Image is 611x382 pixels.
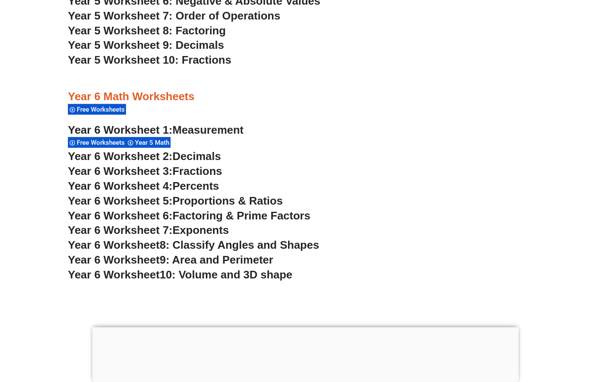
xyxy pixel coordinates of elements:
[68,224,229,236] a: Year 6 Worksheet 7:Exponents
[173,194,283,207] span: Proportions & Ratios
[68,124,244,136] a: Year 6 Worksheet 1:Measurement
[68,165,173,177] span: Year 6 Worksheet 3:
[68,253,273,266] a: Year 6 Worksheet9: Area and Perimeter
[173,150,221,163] span: Decimals
[68,137,126,148] div: Free Worksheets
[68,90,543,104] h3: Year 6 Math Worksheets
[68,24,226,37] a: Year 5 Worksheet 8: Factoring
[135,139,172,146] span: Year 5 Math
[68,239,319,251] a: Year 6 Worksheet8: Classify Angles and Shapes
[173,209,311,222] span: Factoring & Prime Factors
[77,139,127,146] span: Free Worksheets
[173,224,229,236] span: Exponents
[68,53,231,66] a: Year 5 Worksheet 10: Fractions
[173,124,244,136] span: Measurement
[68,150,173,163] span: Year 6 Worksheet 2:
[92,327,519,380] iframe: Advertisement
[68,268,160,281] span: Year 6 Worksheet
[126,137,171,148] div: Year 5 Math
[465,286,611,382] iframe: Chat Widget
[68,209,310,222] a: Year 6 Worksheet 6:Factoring & Prime Factors
[173,180,219,192] span: Percents
[68,124,173,136] span: Year 6 Worksheet 1:
[68,194,283,207] a: Year 6 Worksheet 5:Proportions & Ratios
[68,104,126,115] div: Free Worksheets
[68,209,173,222] span: Year 6 Worksheet 6:
[68,239,160,251] span: Year 6 Worksheet
[68,39,224,51] a: Year 5 Worksheet 9: Decimals
[68,180,173,192] span: Year 6 Worksheet 4:
[160,239,319,251] span: 8: Classify Angles and Shapes
[68,165,222,177] a: Year 6 Worksheet 3:Fractions
[68,180,219,192] a: Year 6 Worksheet 4:Percents
[173,165,222,177] span: Fractions
[68,194,173,207] span: Year 6 Worksheet 5:
[68,150,221,163] a: Year 6 Worksheet 2:Decimals
[68,253,160,266] span: Year 6 Worksheet
[77,106,127,113] span: Free Worksheets
[160,268,292,281] span: 10: Volume and 3D shape
[68,9,280,22] a: Year 5 Worksheet 7: Order of Operations
[68,224,173,236] span: Year 6 Worksheet 7:
[160,253,273,266] span: 9: Area and Perimeter
[68,268,292,281] a: Year 6 Worksheet10: Volume and 3D shape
